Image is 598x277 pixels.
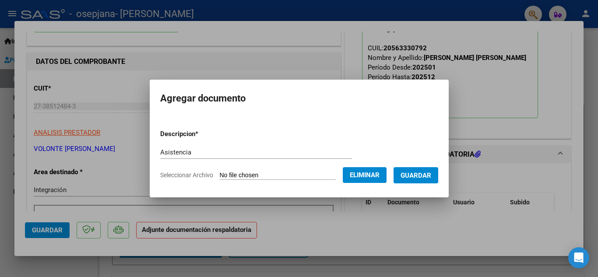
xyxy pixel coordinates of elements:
p: Descripcion [160,129,244,139]
span: Eliminar [350,171,380,179]
span: Seleccionar Archivo [160,172,213,179]
div: Open Intercom Messenger [568,247,589,268]
h2: Agregar documento [160,90,438,107]
button: Eliminar [343,167,387,183]
span: Guardar [401,172,431,179]
button: Guardar [394,167,438,183]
